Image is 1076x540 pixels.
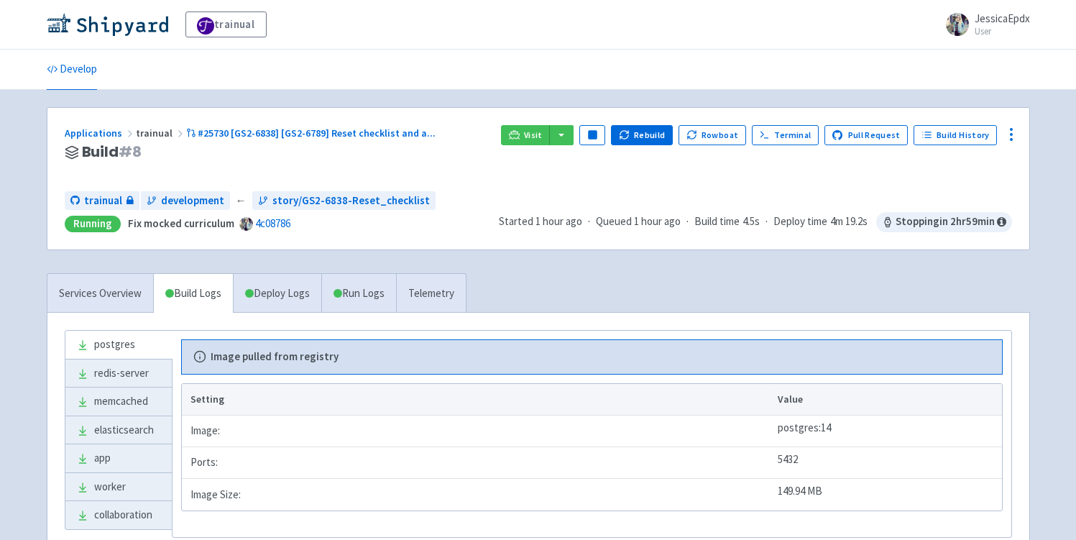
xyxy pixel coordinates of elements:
time: 1 hour ago [535,214,582,228]
button: Rebuild [611,125,673,145]
a: story/GS2-6838-Reset_checklist [252,191,436,211]
span: 4m 19.2s [830,214,868,230]
img: Shipyard logo [47,13,168,36]
span: Started [499,214,582,228]
a: Pull Request [824,125,909,145]
span: Deploy time [773,214,827,230]
a: redis-server [65,360,172,388]
span: trainual [84,193,122,209]
b: Image pulled from registry [211,349,339,365]
td: Image Size: [182,479,773,511]
a: trainual [185,12,267,37]
th: Value [773,384,1002,416]
span: development [161,193,224,209]
a: Services Overview [47,274,153,314]
span: ← [236,193,247,209]
a: Telemetry [396,274,466,314]
small: User [975,27,1030,36]
td: 149.94 MB [773,479,1002,511]
a: Applications [65,127,136,139]
a: Run Logs [321,274,396,314]
a: postgres [65,331,172,359]
a: Develop [47,50,97,90]
a: app [65,444,172,472]
a: Terminal [752,125,819,145]
span: # 8 [119,142,142,162]
div: Running [65,216,121,232]
a: worker [65,473,172,501]
a: Deploy Logs [233,274,321,314]
a: 4c08786 [255,216,290,230]
a: elasticsearch [65,416,172,444]
a: collaboration [65,501,172,529]
span: Queued [596,214,681,228]
button: Rowboat [679,125,746,145]
time: 1 hour ago [634,214,681,228]
span: Visit [524,129,543,141]
a: Build Logs [154,274,233,314]
a: trainual [65,191,139,211]
td: postgres:14 [773,416,1002,447]
button: Pause [579,125,605,145]
a: development [141,191,230,211]
span: #25730 [GS2-6838] [GS2-6789] Reset checklist and a ... [198,127,436,139]
td: Ports: [182,447,773,479]
span: 4.5s [742,214,760,230]
a: JessicaEpdx User [937,13,1030,36]
span: trainual [136,127,186,139]
a: Visit [501,125,550,145]
th: Setting [182,384,773,416]
td: 5432 [773,447,1002,479]
a: memcached [65,388,172,416]
div: · · · [499,212,1012,232]
strong: Fix mocked curriculum [128,216,234,230]
span: Build time [694,214,740,230]
span: Stopping in 2 hr 59 min [876,212,1012,232]
td: Image: [182,416,773,447]
span: story/GS2-6838-Reset_checklist [272,193,430,209]
span: Build [82,144,142,160]
span: JessicaEpdx [975,12,1030,25]
a: #25730 [GS2-6838] [GS2-6789] Reset checklist and a... [186,127,438,139]
a: Build History [914,125,997,145]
